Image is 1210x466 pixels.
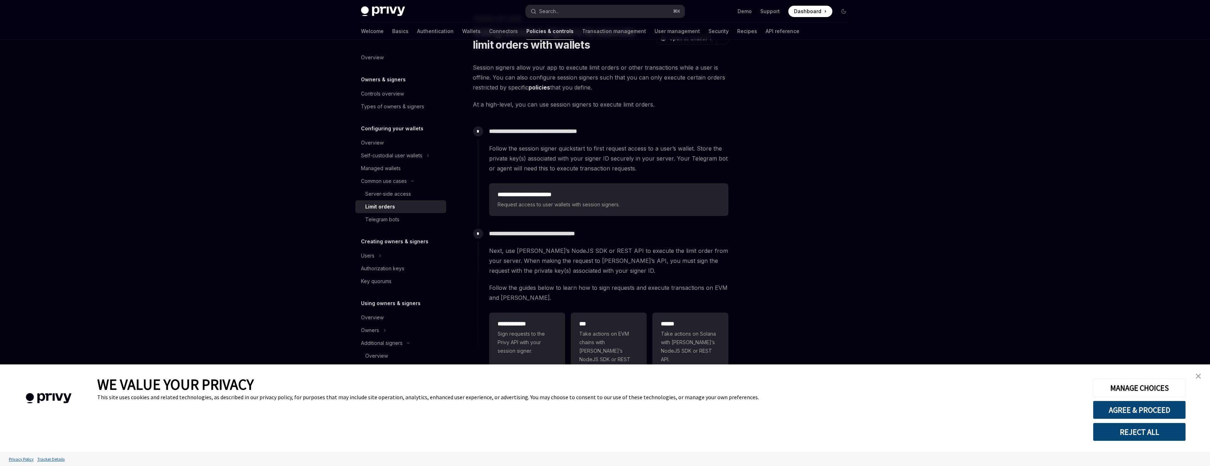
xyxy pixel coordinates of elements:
span: WE VALUE YOUR PRIVACY [97,375,254,394]
img: company logo [11,383,87,414]
a: Privacy Policy [7,453,35,465]
img: close banner [1196,374,1201,379]
a: Tracker Details [35,453,66,465]
button: REJECT ALL [1093,423,1186,441]
a: close banner [1191,369,1205,383]
div: This site uses cookies and related technologies, as described in our privacy policy, for purposes... [97,394,1082,401]
button: AGREE & PROCEED [1093,401,1186,419]
button: MANAGE CHOICES [1093,379,1186,397]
